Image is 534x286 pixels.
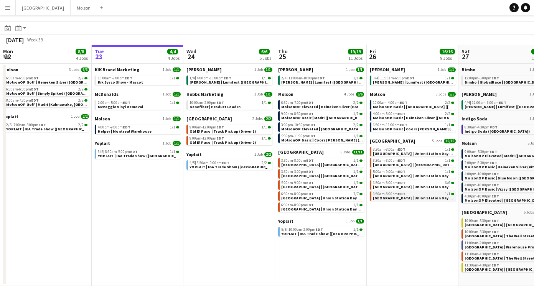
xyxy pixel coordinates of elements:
[281,80,415,85] span: Desjardins | Lumifest (Longueuil, QC)
[281,101,314,105] span: 6:30am-7:00pm
[78,99,84,102] span: 2/2
[125,76,132,81] span: EDT
[499,100,506,105] span: EDT
[278,91,293,97] span: Molson
[69,67,79,72] span: 3 Jobs
[190,104,241,109] span: Benefiber | Product Load In
[190,100,271,109] a: 10:00am-2:00pmEDT1/1Benefiber | Product Load In
[278,67,364,91] div: [PERSON_NAME]1 Job1/12/4|11:00am-10:00pmEDT1/1[PERSON_NAME] | Lumifest ([GEOGRAPHIC_DATA], [GEOGR...
[373,123,407,127] span: 6:30pm-11:00pm
[190,101,224,105] span: 10:00am-2:00pm
[281,162,396,167] span: Old El Paso | Union Station Day 1 Production)
[262,125,267,129] span: 1/1
[264,152,272,157] span: 2/2
[370,67,456,91] div: [PERSON_NAME]1 Job1/13/4|11:00am-6:00pmEDT1/1[PERSON_NAME] | Lumifest ([GEOGRAPHIC_DATA], [GEOGRA...
[95,116,181,122] a: Molson1 Job1/1
[95,67,181,72] a: KIK Brand Marketing1 Job1/1
[173,141,181,146] span: 1/1
[465,125,498,129] span: 8:30am-4:30pm
[356,92,364,97] span: 6/6
[95,91,181,97] a: McDonalds1 Job1/1
[81,114,89,119] span: 2/2
[444,139,456,143] span: 10/10
[356,67,364,72] span: 1/1
[190,76,271,84] a: 1/4|4:00pm-10:00pmEDT1/1[PERSON_NAME] | Lumifest ([GEOGRAPHIC_DATA], [GEOGRAPHIC_DATA])
[281,112,314,116] span: 9:00am-8:30pm
[373,170,405,174] span: 5:00am-9:00am
[373,147,454,156] a: 3:30am-8:00amEDT1/1[GEOGRAPHIC_DATA] | Union Station Day 2 (Production)
[445,112,450,116] span: 2/2
[6,123,13,127] span: 2/5
[373,173,476,178] span: Old El Paso | Union Station Day 2 (Production)
[373,180,454,189] a: 6:30am-8:00pmEDT6/6[GEOGRAPHIC_DATA] | Union Station Day 2 ([GEOGRAPHIC_DATA] Ambassasdors)
[373,101,407,105] span: 10:00am-4:00pm
[281,181,314,185] span: 5:00am-9:00am
[222,160,229,165] span: EDT
[216,136,224,141] span: EDT
[252,117,263,121] span: 2 Jobs
[373,159,405,163] span: 3:30am-3:00pm
[95,67,139,72] span: KIK Brand Marketing
[186,151,272,157] a: Yoplait1 Job2/2
[373,192,405,196] span: 6:30am-8:00pm
[98,129,152,134] span: Helper | Montreal Warehouse
[398,158,405,163] span: EDT
[353,112,359,116] span: 1/1
[216,100,224,105] span: EDT
[254,152,263,157] span: 1 Job
[197,76,231,80] span: 4:00pm-10:00pm
[98,149,179,158] a: 3/5|8:30am-5:00pmEDT1/1YOPLAIT | IGA Trade Show ([GEOGRAPHIC_DATA], [GEOGRAPHIC_DATA])
[281,115,408,120] span: MolsonOP Basic | Madri (Sarnia, ON)
[170,150,175,154] span: 1/1
[281,104,417,109] span: MolsonOP Elevated | Heineken Silver (Gravenhurst, ON)
[103,149,104,154] span: |
[353,101,359,105] span: 2/2
[16,0,71,15] button: [GEOGRAPHIC_DATA]
[81,67,89,72] span: 6/6
[78,123,84,127] span: 2/2
[278,149,364,155] a: [GEOGRAPHIC_DATA]5 Jobs11/11
[432,139,442,143] span: 5 Jobs
[6,91,147,96] span: MolsonOP Golf | Simply Spiked (Blainville, QC)
[98,125,130,129] span: 4:00pm-9:00pm
[186,151,272,171] div: Yoplait1 Job2/24/5|8:30am-9:00pmEDT2/2YOPLAIT | IGA Trade Show ([GEOGRAPHIC_DATA], [GEOGRAPHIC_DA...
[306,180,314,185] span: EDT
[170,101,175,105] span: 1/1
[445,192,450,196] span: 1/1
[470,100,471,105] span: |
[170,76,175,80] span: 1/1
[306,100,314,105] span: EDT
[6,99,39,102] span: 8:00am-7:30pm
[186,116,272,151] div: [GEOGRAPHIC_DATA]2 Jobs2/29:00am-12:00pmEDT1/1Old El Paso | Truck Pick up (Driver 1)9:00am-12:00p...
[3,113,89,119] a: Yoplait1 Job2/2
[98,150,104,154] span: 3/5
[98,101,130,105] span: 2:00pm-5:00pm
[78,76,84,80] span: 2/2
[190,125,271,133] a: 9:00am-12:00pmEDT1/1Old El Paso | Truck Pick up (Driver 1)
[281,202,363,211] a: 6:30am-8:00pmEDT1/1[GEOGRAPHIC_DATA] | Union Station Day 1 (Team Lead)
[38,122,46,127] span: EDT
[281,100,363,109] a: 6:30am-7:00pmEDT2/2MolsonOP Elevated | Heineken Silver (Gravenhurst, [GEOGRAPHIC_DATA])
[278,67,364,72] a: [PERSON_NAME]1 Job1/1
[491,171,499,176] span: EDT
[353,134,359,138] span: 1/1
[373,196,475,201] span: Old El Paso | Union Station Day 2 (Team Lead)
[123,125,130,130] span: EDT
[98,153,229,158] span: YOPLAIT | IGA Trade Show (Quebec, QC)
[461,116,488,122] span: Indigo Soda
[190,76,196,80] span: 1/4
[465,76,499,80] span: 12:00pm-5:00pm
[353,181,359,185] span: 1/1
[353,170,359,174] span: 1/1
[373,169,454,178] a: 5:00am-9:00amEDT1/1[GEOGRAPHIC_DATA] | Union Station Day 2 (Production)
[344,92,354,97] span: 4 Jobs
[278,91,364,149] div: Molson4 Jobs6/66:30am-7:00pmEDT2/2MolsonOP Elevated | Heineken Silver (Gravenhurst, [GEOGRAPHIC_D...
[170,125,175,129] span: 1/1
[287,76,288,81] span: |
[281,169,363,178] a: 3:30am-3:00pmEDT1/1[GEOGRAPHIC_DATA] | [GEOGRAPHIC_DATA] (Day 1)
[186,151,202,157] span: Yoplait
[6,80,150,85] span: MolsonOP Golf | Heineken Silver (Blainville, QC)
[98,76,132,80] span: 10:00am-2:00pm
[95,91,119,97] span: McDonalds
[465,150,497,154] span: 9:00am-5:30pm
